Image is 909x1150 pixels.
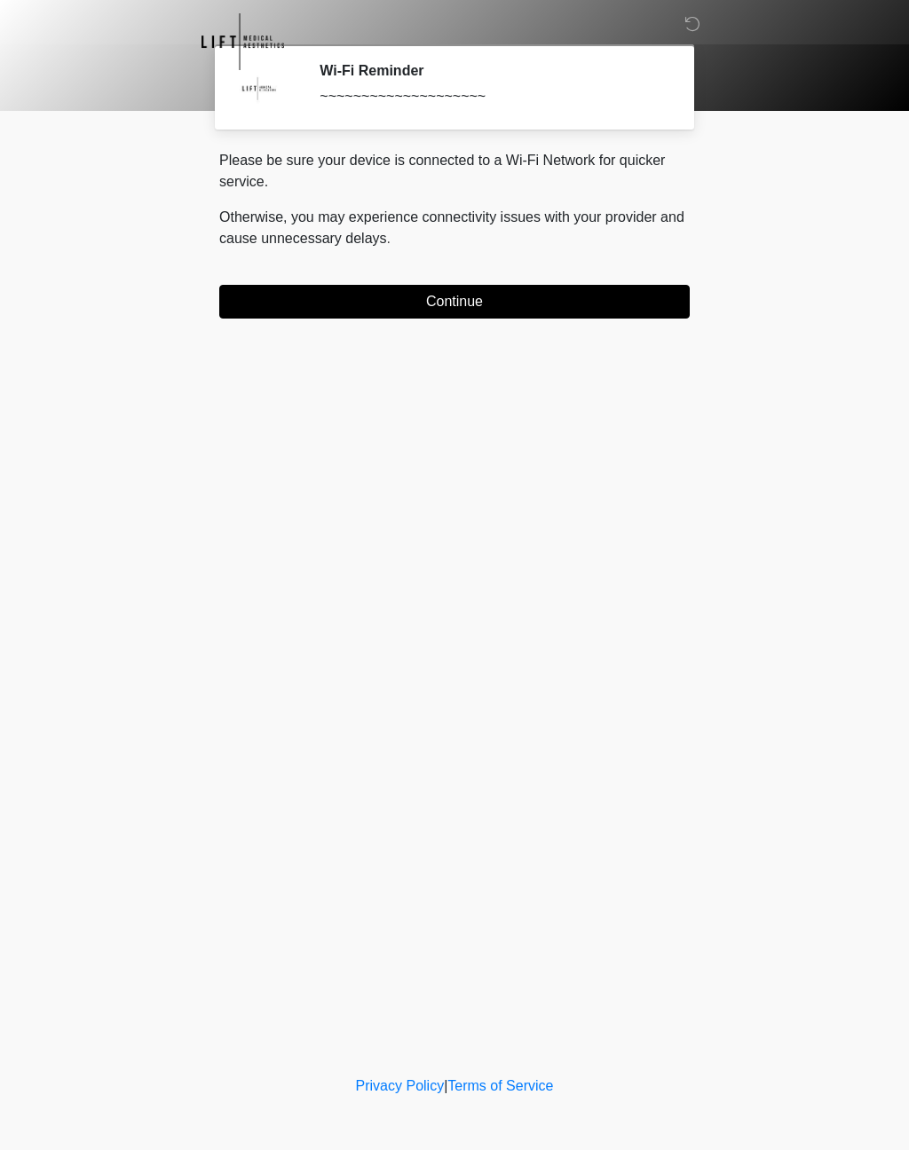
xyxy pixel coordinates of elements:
p: Otherwise, you may experience connectivity issues with your provider and cause unnecessary delays [219,207,690,249]
div: ~~~~~~~~~~~~~~~~~~~~ [320,86,663,107]
button: Continue [219,285,690,319]
a: Terms of Service [447,1078,553,1093]
a: | [444,1078,447,1093]
a: Privacy Policy [356,1078,445,1093]
img: Lift Medical Aesthetics Logo [202,13,284,70]
p: Please be sure your device is connected to a Wi-Fi Network for quicker service. [219,150,690,193]
span: . [387,231,391,246]
img: Agent Avatar [233,62,286,115]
